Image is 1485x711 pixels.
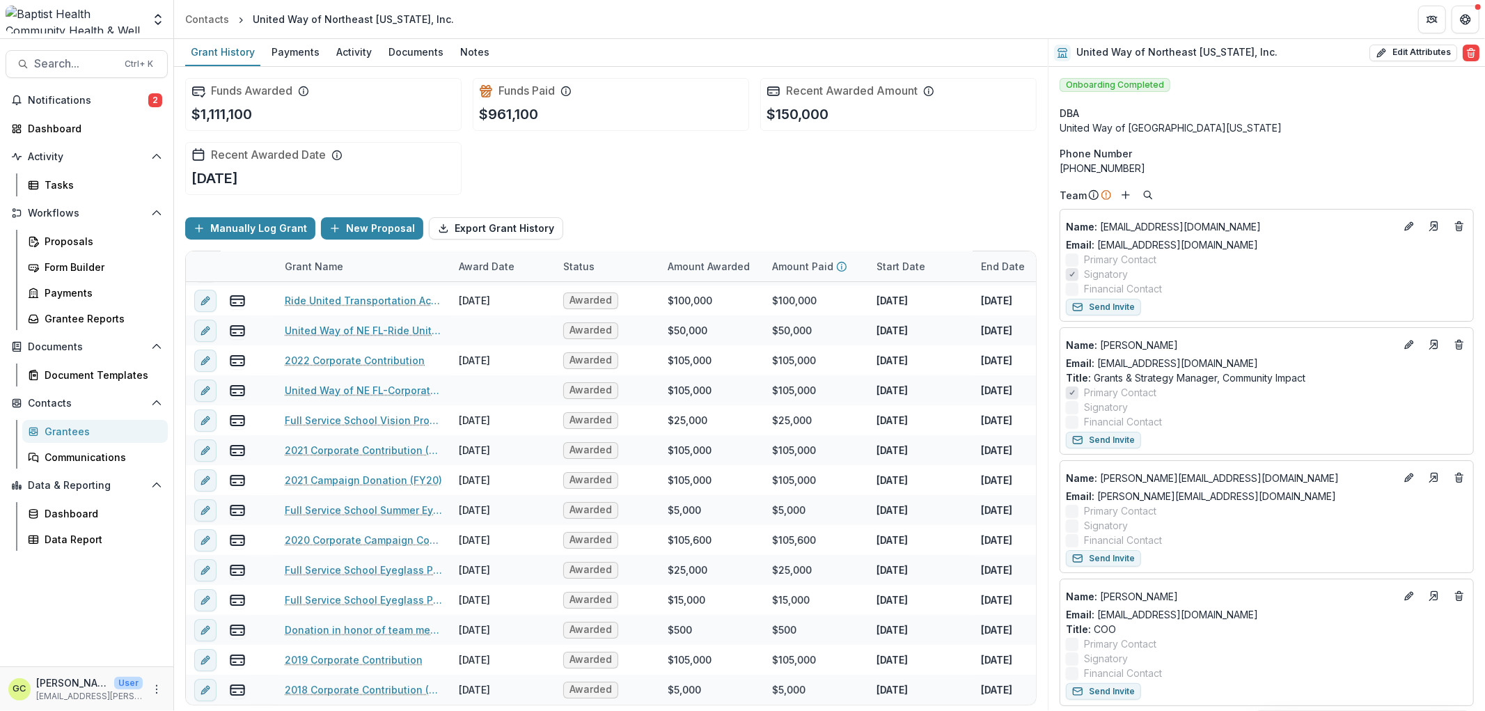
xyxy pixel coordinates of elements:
span: Awarded [569,325,612,336]
button: view-payments [229,592,246,609]
p: [DATE] [981,682,1012,697]
div: Amount Awarded [659,259,758,274]
p: [DATE] [981,293,1012,308]
button: edit [194,499,217,522]
span: Financial Contact [1084,666,1162,680]
div: $50,000 [772,323,812,338]
div: Notes [455,42,495,62]
p: [PERSON_NAME] [36,675,109,690]
a: Document Templates [22,364,168,386]
div: $500 [772,623,796,637]
div: $5,000 [772,503,806,517]
p: [DATE] [877,503,908,517]
button: Open Activity [6,146,168,168]
span: Awarded [569,444,612,456]
a: Email: [EMAIL_ADDRESS][DOMAIN_NAME] [1066,237,1258,252]
div: $105,000 [668,353,712,368]
p: [DATE] [877,353,908,368]
p: COO [1066,622,1468,636]
button: view-payments [229,412,246,429]
span: Activity [28,151,146,163]
button: Open Data & Reporting [6,474,168,497]
div: Grant Name [276,251,450,281]
p: [PERSON_NAME] [1066,338,1395,352]
a: Email: [EMAIL_ADDRESS][DOMAIN_NAME] [1066,607,1258,622]
span: Documents [28,341,146,353]
p: [DATE] [877,293,908,308]
div: Payments [266,42,325,62]
a: Full Service School Summer Eyeglass Program 2021 [285,503,442,517]
div: [PHONE_NUMBER] [1060,161,1474,175]
span: Data & Reporting [28,480,146,492]
a: Proposals [22,230,168,253]
a: Name: [PERSON_NAME][EMAIL_ADDRESS][DOMAIN_NAME] [1066,471,1395,485]
button: Open Workflows [6,202,168,224]
div: Start Date [868,251,973,281]
button: Deletes [1451,218,1468,235]
button: view-payments [229,532,246,549]
div: $100,000 [772,293,817,308]
p: Team [1060,188,1087,203]
button: edit [194,439,217,462]
span: Awarded [569,384,612,396]
p: [DATE] [981,353,1012,368]
div: [DATE] [459,473,490,487]
span: Name : [1066,591,1097,602]
p: [DATE] [981,533,1012,547]
button: view-payments [229,652,246,669]
div: [DATE] [459,443,490,458]
span: Awarded [569,594,612,606]
div: United Way of [GEOGRAPHIC_DATA][US_STATE] [1060,120,1474,135]
p: [EMAIL_ADDRESS][PERSON_NAME][DOMAIN_NAME] [36,690,143,703]
div: End Date [973,259,1033,274]
button: edit [194,320,217,342]
button: view-payments [229,322,246,339]
a: Dashboard [6,117,168,140]
div: Tasks [45,178,157,192]
p: [DATE] [981,653,1012,667]
h2: United Way of Northeast [US_STATE], Inc. [1076,47,1278,58]
a: Go to contact [1423,585,1445,607]
div: End Date [973,251,1077,281]
button: Get Help [1452,6,1479,33]
button: Edit Attributes [1369,45,1457,61]
div: Form Builder [45,260,157,274]
div: Award Date [450,251,555,281]
div: Proposals [45,234,157,249]
button: Open entity switcher [148,6,168,33]
span: Primary Contact [1084,503,1156,518]
span: Name : [1066,339,1097,351]
a: Name: [PERSON_NAME] [1066,589,1395,604]
div: Status [555,251,659,281]
div: Amount Paid [764,251,868,281]
h2: Funds Awarded [211,84,292,97]
a: Full Service School Eyeglass Program 2019 [285,593,442,607]
a: Notes [455,39,495,66]
button: Notifications2 [6,89,168,111]
a: Form Builder [22,256,168,279]
span: Phone Number [1060,146,1132,161]
button: edit [194,469,217,492]
div: Dashboard [28,121,157,136]
p: [DATE] [877,593,908,607]
button: edit [194,679,217,701]
div: Contacts [185,12,229,26]
a: Grantees [22,420,168,443]
span: Awarded [569,624,612,636]
div: $25,000 [668,413,707,428]
div: $15,000 [668,593,705,607]
p: [DATE] [877,413,908,428]
div: Data Report [45,532,157,547]
span: Awarded [569,654,612,666]
img: Baptist Health Community Health & Well Being logo [6,6,143,33]
span: Primary Contact [1084,636,1156,651]
p: [DATE] [981,473,1012,487]
div: Dashboard [45,506,157,521]
button: edit [194,649,217,671]
div: Amount Awarded [659,251,764,281]
a: Activity [331,39,377,66]
button: Send Invite [1066,683,1141,700]
span: Email: [1066,357,1094,369]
